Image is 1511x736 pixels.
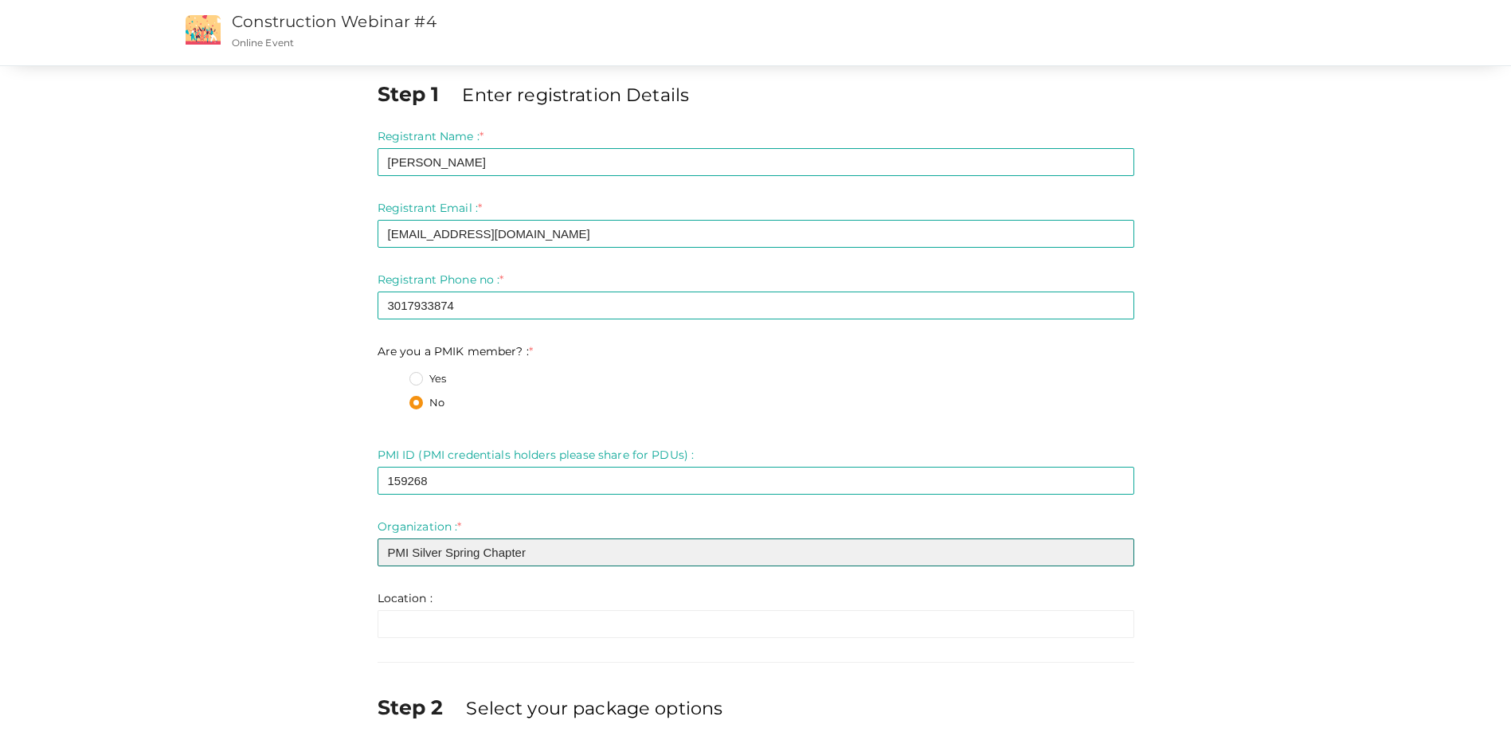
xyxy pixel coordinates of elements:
label: Are you a PMIK member? : [378,343,534,359]
label: Location : [378,590,433,606]
label: Registrant Phone no : [378,272,504,288]
label: No [409,395,444,411]
p: Online Event [232,36,988,49]
img: event2.png [186,15,221,45]
a: Construction Webinar #4 [232,12,436,31]
label: Registrant Name : [378,128,484,144]
label: Select your package options [466,695,722,721]
label: Registrant Email : [378,200,483,216]
label: Step 2 [378,693,464,722]
label: PMI ID (PMI credentials holders please share for PDUs) : [378,447,695,463]
label: Step 1 [378,80,460,108]
input: Enter registrant name here. [378,148,1134,176]
input: Enter registrant phone no here. [378,292,1134,319]
label: Organization : [378,519,462,534]
label: Yes [409,371,446,387]
label: Enter registration Details [462,82,689,108]
input: Enter registrant email here. [378,220,1134,248]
